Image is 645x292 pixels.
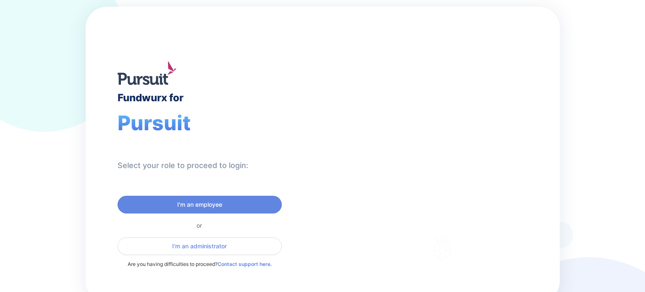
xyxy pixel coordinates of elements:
[118,237,282,255] button: I'm an administrator
[370,129,467,150] div: Fundwurx
[177,200,222,209] span: I'm an employee
[118,196,282,213] button: I'm an employee
[118,61,176,85] img: logo.jpg
[118,222,282,229] div: or
[118,260,282,268] p: Are you having difficulties to proceed?
[172,242,227,250] span: I'm an administrator
[118,92,184,104] div: Fundwurx for
[370,118,436,126] div: Welcome to
[118,160,248,171] div: Select your role to proceed to login:
[218,261,272,267] a: Contact support here.
[118,110,191,135] span: Pursuit
[370,167,514,190] div: Thank you for choosing Fundwurx as your partner in driving positive social impact!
